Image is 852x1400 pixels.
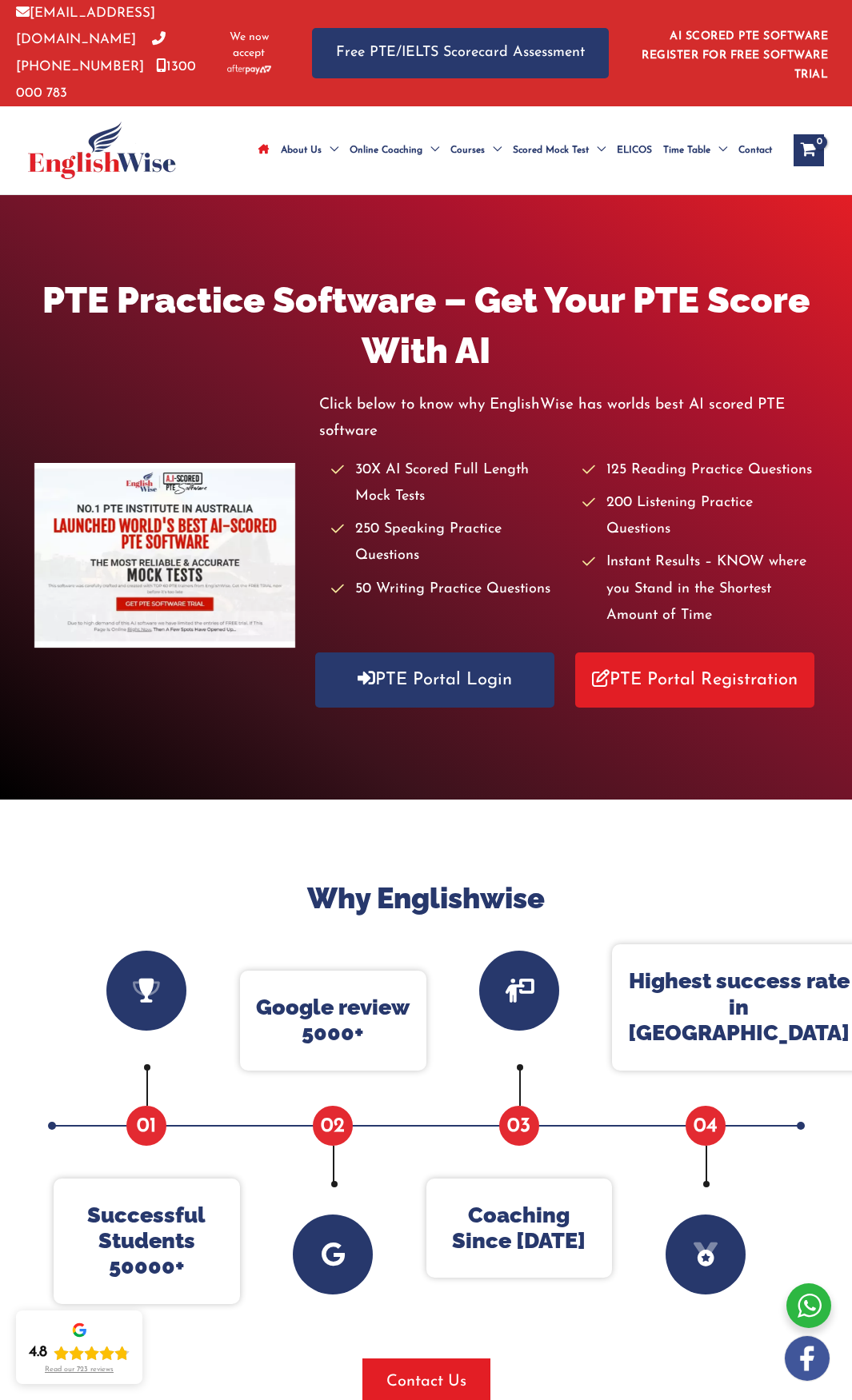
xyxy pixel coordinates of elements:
span: About Us [281,122,322,178]
span: Menu Toggle [710,122,727,178]
span: 04 [686,1106,726,1146]
p: Coaching Since [DATE] [442,1203,597,1254]
div: 4.8 [29,1343,47,1362]
a: [EMAIL_ADDRESS][DOMAIN_NAME] [16,6,155,46]
a: Contact [733,122,778,178]
li: 200 Listening Practice Questions [582,490,818,544]
li: Instant Results – KNOW where you Stand in the Shortest Amount of Time [582,549,818,629]
a: ELICOS [611,122,658,178]
h2: Why Englishwise [16,879,836,917]
li: 50 Writing Practice Questions [331,576,567,603]
a: PTE Portal Login [315,652,554,708]
a: Free PTE/IELTS Scorecard Assessment [312,28,609,78]
span: 03 [499,1106,539,1146]
img: cropped-ew-logo [28,122,176,179]
aside: Header Widget 1 [641,18,836,89]
span: 02 [313,1106,353,1146]
a: View Shopping Cart, empty [794,134,824,166]
span: Contact [738,122,772,178]
p: Successful Students 50000+ [70,1203,224,1280]
span: Contact Us [386,1370,466,1393]
span: Online Coaching [350,122,422,178]
a: [PHONE_NUMBER] [16,33,166,73]
li: 250 Speaking Practice Questions [331,517,567,570]
a: About UsMenu Toggle [275,122,344,178]
span: Menu Toggle [589,122,606,178]
a: Time TableMenu Toggle [658,122,733,178]
span: Menu Toggle [485,122,502,178]
div: Rating: 4.8 out of 5 [29,1343,130,1362]
li: 125 Reading Practice Questions [582,457,818,484]
a: CoursesMenu Toggle [445,122,507,178]
span: Time Table [663,122,710,178]
p: Google review 5000+ [256,995,410,1047]
span: Scored Mock Test [513,122,589,178]
p: Highest success rate in [GEOGRAPHIC_DATA] [628,968,850,1046]
span: ELICOS [617,122,652,178]
li: 30X AI Scored Full Length Mock Tests [331,457,567,511]
img: Afterpay-Logo [227,65,271,74]
a: 1300 000 783 [16,60,196,100]
span: 01 [126,1106,166,1146]
a: Online CoachingMenu Toggle [344,122,445,178]
nav: Site Navigation: Main Menu [253,122,778,178]
div: Read our 723 reviews [45,1366,114,1374]
span: We now accept [226,30,272,62]
a: Scored Mock TestMenu Toggle [507,122,611,178]
p: Click below to know why EnglishWise has worlds best AI scored PTE software [319,392,818,445]
h1: PTE Practice Software – Get Your PTE Score With AI [34,275,818,376]
a: AI SCORED PTE SOFTWARE REGISTER FOR FREE SOFTWARE TRIAL [642,30,828,81]
span: Menu Toggle [322,122,338,178]
img: pte-institute-main [34,463,296,648]
a: PTE Portal Registration [575,652,814,708]
span: Courses [450,122,485,178]
img: white-facebook.png [785,1336,830,1381]
span: Menu Toggle [422,122,439,178]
